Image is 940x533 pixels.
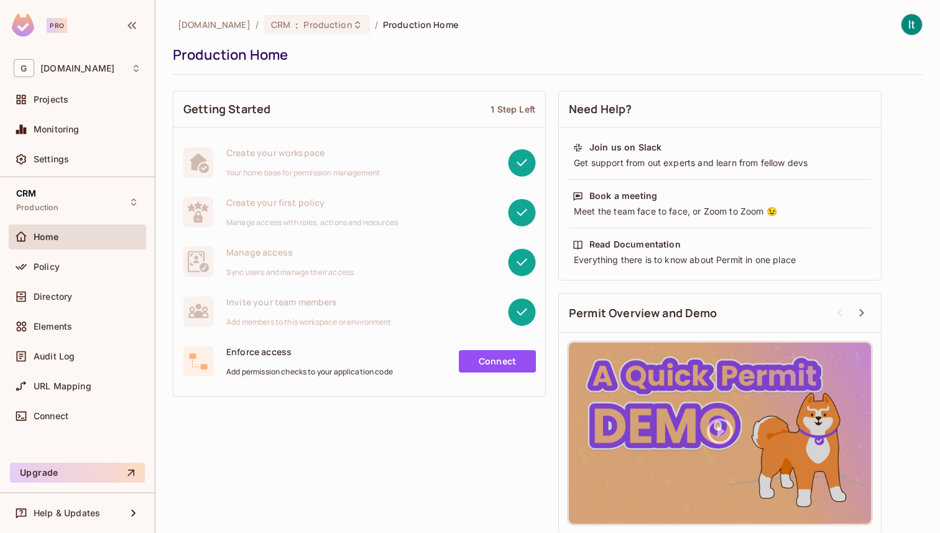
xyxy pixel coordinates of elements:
[226,367,393,377] span: Add permission checks to your application code
[459,350,536,373] a: Connect
[14,59,34,77] span: G
[226,246,354,258] span: Manage access
[173,45,916,64] div: Production Home
[569,305,717,321] span: Permit Overview and Demo
[573,254,867,266] div: Everything there is to know about Permit in one place
[491,103,535,115] div: 1 Step Left
[573,205,867,218] div: Meet the team face to face, or Zoom to Zoom 😉
[226,317,392,327] span: Add members to this workspace or environment
[34,508,100,518] span: Help & Updates
[47,18,67,33] div: Pro
[40,63,114,73] span: Workspace: gameskraft.com
[34,95,68,104] span: Projects
[34,411,68,421] span: Connect
[34,262,60,272] span: Policy
[569,101,632,117] span: Need Help?
[589,141,661,154] div: Join us on Slack
[16,188,36,198] span: CRM
[383,19,458,30] span: Production Home
[16,203,59,213] span: Production
[226,346,393,358] span: Enforce access
[178,19,251,30] span: the active workspace
[901,14,922,35] img: IT Tools
[303,19,352,30] span: Production
[34,124,80,134] span: Monitoring
[256,19,259,30] li: /
[34,232,59,242] span: Home
[226,218,398,228] span: Manage access with roles, actions and resources
[271,19,290,30] span: CRM
[34,381,91,391] span: URL Mapping
[589,238,681,251] div: Read Documentation
[589,190,657,202] div: Book a meeting
[226,267,354,277] span: Sync users and manage their access
[12,14,34,37] img: SReyMgAAAABJRU5ErkJggg==
[183,101,270,117] span: Getting Started
[573,157,867,169] div: Get support from out experts and learn from fellow devs
[10,463,145,483] button: Upgrade
[34,154,69,164] span: Settings
[226,296,392,308] span: Invite your team members
[34,351,75,361] span: Audit Log
[226,197,398,208] span: Create your first policy
[34,322,72,331] span: Elements
[226,147,380,159] span: Create your workspace
[226,168,380,178] span: Your home base for permission management
[295,20,299,30] span: :
[34,292,72,302] span: Directory
[375,19,378,30] li: /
